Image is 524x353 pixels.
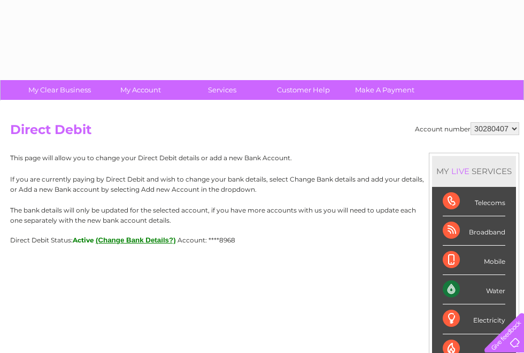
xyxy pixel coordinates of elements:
div: MY SERVICES [432,156,516,186]
div: Water [443,275,505,304]
a: Make A Payment [341,80,429,100]
div: Account number [415,122,519,135]
div: Broadband [443,216,505,246]
a: My Clear Business [16,80,104,100]
p: If you are currently paying by Direct Debit and wish to change your bank details, select Change B... [10,174,519,194]
div: LIVE [449,166,472,176]
a: My Account [97,80,185,100]
a: Services [178,80,266,100]
p: The bank details will only be updated for the selected account, if you have more accounts with us... [10,205,519,225]
h2: Direct Debit [10,122,519,143]
button: (Change Bank Details?) [96,236,176,244]
div: Electricity [443,304,505,334]
a: Customer Help [259,80,348,100]
div: Direct Debit Status: [10,236,519,244]
span: Active [73,236,94,244]
div: Telecoms [443,187,505,216]
p: This page will allow you to change your Direct Debit details or add a new Bank Account. [10,153,519,163]
div: Mobile [443,246,505,275]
